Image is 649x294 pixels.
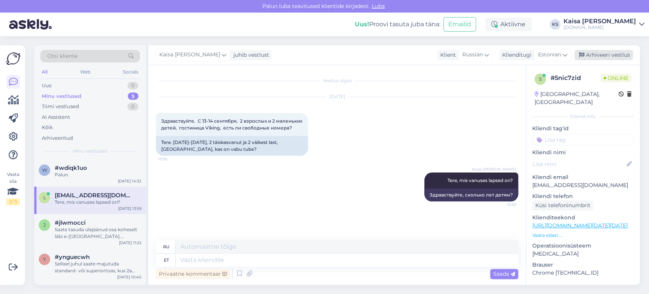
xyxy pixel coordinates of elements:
div: Tere. [DATE]-[DATE], 2 täiskasvanut ja 2 väikest last, [GEOGRAPHIC_DATA], kas on vabu tube? [156,136,308,156]
div: juhib vestlust [230,51,269,59]
div: Kliendi info [532,113,634,120]
div: Privaatne kommentaar [156,269,230,279]
span: 13:59 [487,202,516,208]
p: Kliendi email [532,173,634,181]
div: 0 [127,103,138,110]
div: Saate tasuda ülejäänud osa koheselt läbi e-[GEOGRAPHIC_DATA]. [PERSON_NAME] kuvatakse pärast kink... [55,226,141,240]
span: Russian [462,51,483,59]
div: [DATE] 14:32 [118,178,141,184]
div: [DATE] 13:59 [118,206,141,211]
div: [DATE] 11:22 [119,240,141,246]
div: Aktiivne [485,18,532,31]
div: Tiimi vestlused [42,103,79,110]
div: Proovi tasuta juba täna: [355,20,440,29]
div: # 5nic7zid [551,73,601,83]
div: Tere, mis vanuses lapsed on? [55,199,141,206]
p: Operatsioonisüsteem [532,242,634,250]
div: Klient [437,51,456,59]
p: Kliendi tag'id [532,125,634,133]
span: Otsi kliente [47,52,78,60]
div: Web [79,67,92,77]
span: #ynguecwh [55,254,90,260]
p: Chrome [TECHNICAL_ID] [532,269,634,277]
div: Arhiveeri vestlus [574,50,633,60]
input: Lisa tag [532,134,634,145]
div: [PERSON_NAME] [532,284,634,291]
div: Здравствуйте, сколько лет детям? [424,189,518,201]
div: KS [550,19,560,30]
a: [URL][DOMAIN_NAME][DATE][DATE] [532,222,628,229]
div: Arhiveeritud [42,134,73,142]
p: Kliendi telefon [532,192,634,200]
span: #jlwmocci [55,219,86,226]
div: Uus [42,82,51,89]
div: Vestlus algas [156,77,518,84]
p: Brauser [532,261,634,269]
span: Luba [370,3,387,10]
div: Vaata siia [6,171,20,205]
div: ru [163,240,170,253]
span: Kaisa [PERSON_NAME] [472,166,516,172]
div: Kaisa [PERSON_NAME] [563,18,636,24]
div: [GEOGRAPHIC_DATA], [GEOGRAPHIC_DATA] [535,90,619,106]
span: lleksaa@inbox.lv [55,192,134,199]
div: Minu vestlused [42,93,81,100]
div: [DATE] 10:40 [117,274,141,280]
span: w [42,167,47,173]
span: Online [601,74,632,82]
button: Emailid [443,17,476,32]
div: et [164,254,169,267]
span: l [43,195,46,200]
p: Klienditeekond [532,214,634,222]
div: Palun. [55,171,141,178]
p: Kliendi nimi [532,149,634,157]
div: 2 / 3 [6,198,20,205]
div: 0 [127,82,138,89]
div: Socials [121,67,140,77]
div: Sellisel juhul saate majutuda standard- või superiortoas, kus 2a laps magab vanematega samas vood... [55,260,141,274]
span: Tere, mis vanuses lapsed on? [447,177,513,183]
span: #wdiqk1uo [55,165,87,171]
b: Uus! [355,21,369,28]
span: Minu vestlused [73,148,107,155]
p: [MEDICAL_DATA] [532,250,634,258]
span: Kaisa [PERSON_NAME] [159,51,220,59]
span: y [43,256,46,262]
img: Askly Logo [6,51,21,66]
div: [DATE] [156,93,518,100]
div: Kõik [42,124,53,131]
p: Vaata edasi ... [532,232,634,239]
div: All [40,67,49,77]
div: Küsi telefoninumbrit [532,200,593,211]
span: Estonian [538,51,561,59]
span: 5 [539,76,542,82]
span: Saada [493,270,515,277]
span: 13:55 [158,156,187,162]
span: j [43,222,46,228]
div: AI Assistent [42,113,70,121]
div: 5 [128,93,138,100]
a: Kaisa [PERSON_NAME][DOMAIN_NAME] [563,18,644,30]
div: [DOMAIN_NAME] [563,24,636,30]
p: [EMAIL_ADDRESS][DOMAIN_NAME] [532,181,634,189]
span: Здравствуйте. С 13-14 сентября, 2 взрослых и 2 маленьких детей, гостиница Viking, есть ли свободн... [161,118,303,131]
div: Klienditugi [499,51,532,59]
input: Lisa nimi [533,160,625,168]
